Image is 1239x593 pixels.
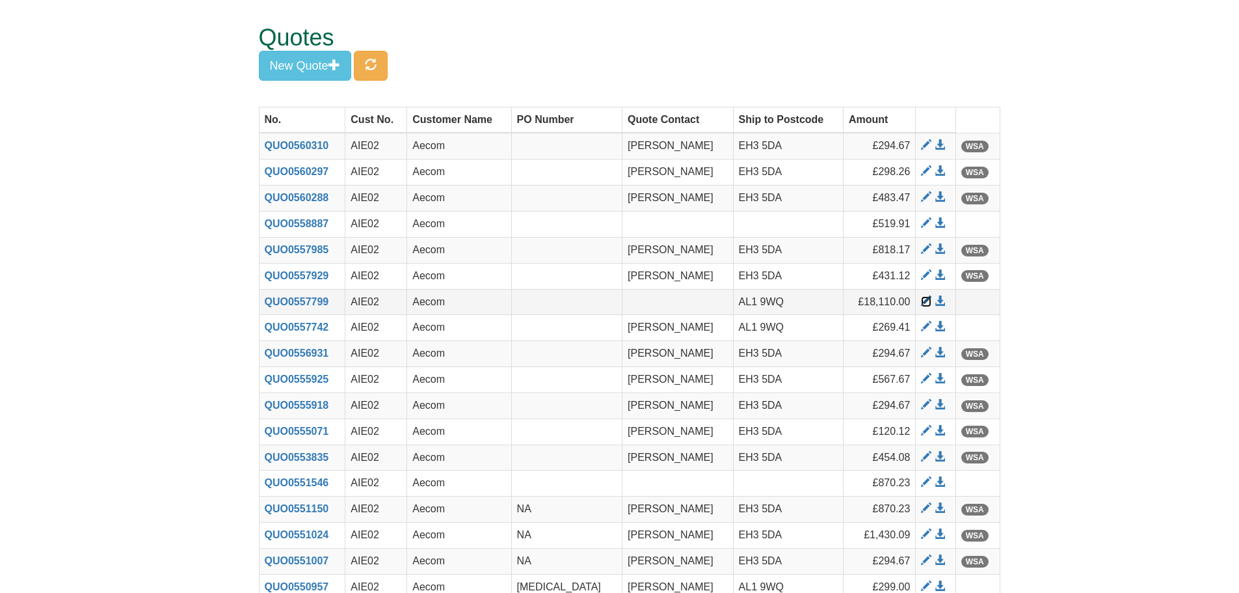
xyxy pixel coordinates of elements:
td: AIE02 [345,133,407,159]
td: AIE02 [345,471,407,497]
span: WSA [961,400,989,412]
span: WSA [961,167,989,178]
td: Aecom [407,419,511,445]
td: Aecom [407,523,511,549]
span: WSA [961,270,989,282]
td: £870.23 [844,471,916,497]
td: £294.67 [844,341,916,367]
td: EH3 5DA [733,263,843,289]
td: Aecom [407,186,511,212]
th: No. [259,107,345,133]
td: [PERSON_NAME] [622,186,734,212]
td: £294.67 [844,133,916,159]
td: Aecom [407,341,511,367]
td: [PERSON_NAME] [622,341,734,367]
td: [PERSON_NAME] [622,497,734,523]
a: QUO0557799 [265,296,329,307]
td: £431.12 [844,263,916,289]
a: QUO0553835 [265,452,329,463]
a: QUO0551024 [265,529,329,540]
a: QUO0555925 [265,374,329,385]
td: AL1 9WQ [733,289,843,315]
span: WSA [961,141,989,152]
td: £298.26 [844,159,916,186]
td: AIE02 [345,263,407,289]
td: £567.67 [844,367,916,393]
td: £483.47 [844,186,916,212]
span: WSA [961,556,989,568]
td: EH3 5DA [733,445,843,471]
td: Aecom [407,367,511,393]
td: [PERSON_NAME] [622,159,734,186]
td: [PERSON_NAME] [622,523,734,549]
td: £294.67 [844,548,916,574]
td: AIE02 [345,393,407,419]
td: AIE02 [345,237,407,263]
td: Aecom [407,211,511,237]
td: [PERSON_NAME] [622,315,734,341]
td: Aecom [407,159,511,186]
a: QUO0550957 [265,581,329,592]
th: Amount [844,107,916,133]
td: Aecom [407,471,511,497]
td: AL1 9WQ [733,315,843,341]
td: Aecom [407,445,511,471]
span: WSA [961,374,989,386]
td: EH3 5DA [733,341,843,367]
td: £18,110.00 [844,289,916,315]
td: [PERSON_NAME] [622,445,734,471]
td: Aecom [407,393,511,419]
td: AIE02 [345,367,407,393]
td: Aecom [407,497,511,523]
a: QUO0560297 [265,166,329,177]
td: AIE02 [345,341,407,367]
td: EH3 5DA [733,393,843,419]
td: Aecom [407,548,511,574]
td: AIE02 [345,445,407,471]
td: NA [511,523,622,549]
td: NA [511,497,622,523]
a: QUO0555918 [265,400,329,411]
td: NA [511,548,622,574]
td: £818.17 [844,237,916,263]
td: £294.67 [844,393,916,419]
td: [PERSON_NAME] [622,393,734,419]
td: £1,430.09 [844,523,916,549]
td: [PERSON_NAME] [622,548,734,574]
td: Aecom [407,237,511,263]
span: WSA [961,426,989,437]
td: AIE02 [345,419,407,445]
td: £120.12 [844,419,916,445]
a: QUO0558887 [265,218,329,229]
span: WSA [961,245,989,256]
a: QUO0551007 [265,555,329,566]
td: £454.08 [844,445,916,471]
td: EH3 5DA [733,186,843,212]
th: PO Number [511,107,622,133]
td: EH3 5DA [733,419,843,445]
span: WSA [961,193,989,204]
td: AIE02 [345,523,407,549]
td: AIE02 [345,497,407,523]
a: QUO0551150 [265,503,329,514]
a: QUO0556931 [265,348,329,359]
a: QUO0551546 [265,477,329,488]
td: [PERSON_NAME] [622,237,734,263]
a: QUO0557985 [265,244,329,255]
td: [PERSON_NAME] [622,419,734,445]
td: Aecom [407,133,511,159]
button: New Quote [259,51,351,81]
span: WSA [961,452,989,463]
td: AIE02 [345,159,407,186]
td: EH3 5DA [733,133,843,159]
td: Aecom [407,263,511,289]
td: EH3 5DA [733,523,843,549]
td: EH3 5DA [733,548,843,574]
td: [PERSON_NAME] [622,367,734,393]
th: Cust No. [345,107,407,133]
td: [PERSON_NAME] [622,133,734,159]
a: QUO0560288 [265,192,329,203]
a: QUO0557929 [265,270,329,281]
th: Ship to Postcode [733,107,843,133]
h1: Quotes [259,25,952,51]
